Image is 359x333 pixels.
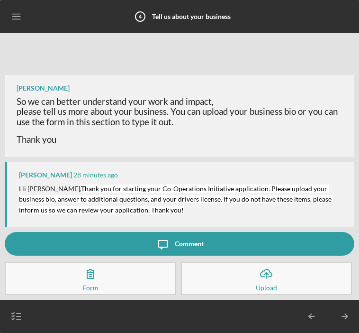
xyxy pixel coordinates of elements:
[17,106,338,127] span: please tell us more about your business. You can upload your business bio or you can use the form...
[19,171,72,179] div: [PERSON_NAME]
[5,262,176,295] button: Form
[73,171,118,179] time: 2025-10-09 17:41
[82,286,99,290] div: Form
[19,184,345,215] p: Hi [PERSON_NAME],
[181,262,352,295] button: Upload
[17,134,56,145] span: Thank you
[5,232,354,256] button: Comment
[17,96,214,107] span: So we can better understand your work and impact,
[175,232,204,256] div: Comment
[17,84,70,92] div: [PERSON_NAME]
[139,14,142,19] tspan: 4
[152,12,231,20] b: Tell us about your business
[256,286,277,290] div: Upload
[19,185,333,214] mark: Thank you for starting your Co-Operations Initiative application. Please upload your business bio...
